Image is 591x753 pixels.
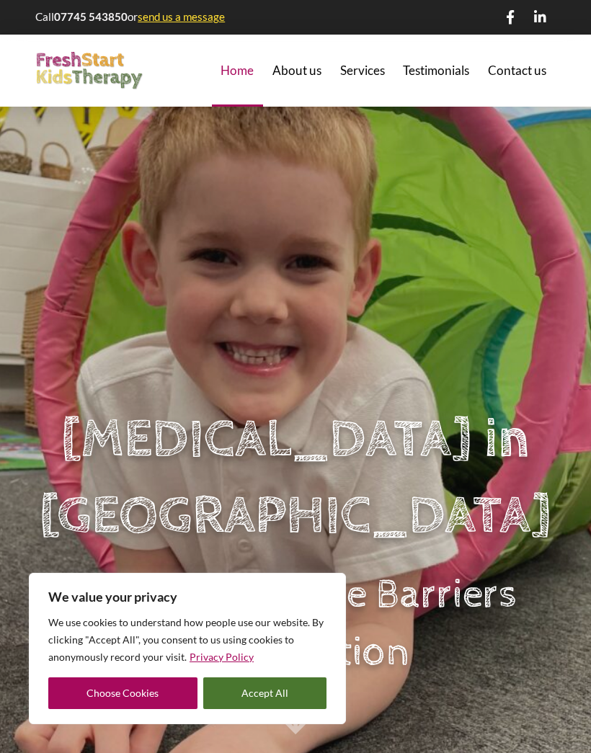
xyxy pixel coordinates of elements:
[331,35,394,107] a: Services
[394,35,479,107] a: Testimonials
[488,64,546,76] span: Contact us
[189,650,254,664] a: Privacy Policy
[221,64,254,76] span: Home
[40,402,551,556] h1: [MEDICAL_DATA] in [GEOGRAPHIC_DATA]
[272,64,321,76] span: About us
[403,64,469,76] span: Testimonials
[340,64,385,76] span: Services
[35,9,227,24] p: Call or
[212,35,264,107] a: Home
[58,566,533,682] p: Helping Remove Barriers to Education
[35,52,143,90] img: FreshStart Kids Therapy logo
[54,10,128,23] strong: 07745 543850
[138,10,225,23] a: send us a message
[479,35,556,107] a: Contact us
[48,588,326,605] p: We value your privacy
[48,677,197,709] button: Choose Cookies
[48,614,326,666] p: We use cookies to understand how people use our website. By clicking "Accept All", you consent to...
[203,677,327,709] button: Accept All
[263,35,331,107] a: About us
